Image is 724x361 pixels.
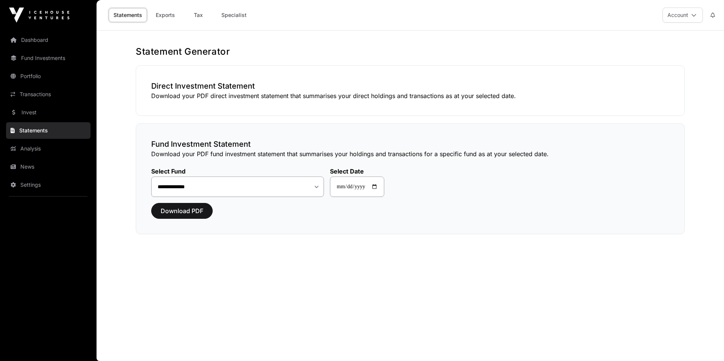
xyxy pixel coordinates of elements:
[151,91,669,100] p: Download your PDF direct investment statement that summarises your direct holdings and transactio...
[150,8,180,22] a: Exports
[6,68,90,84] a: Portfolio
[6,158,90,175] a: News
[151,139,669,149] h3: Fund Investment Statement
[183,8,213,22] a: Tax
[6,104,90,121] a: Invest
[216,8,252,22] a: Specialist
[6,122,90,139] a: Statements
[151,149,669,158] p: Download your PDF fund investment statement that summarises your holdings and transactions for a ...
[663,8,703,23] button: Account
[151,81,669,91] h3: Direct Investment Statement
[6,86,90,103] a: Transactions
[6,177,90,193] a: Settings
[330,167,384,175] label: Select Date
[151,167,324,175] label: Select Fund
[6,140,90,157] a: Analysis
[151,210,213,218] a: Download PDF
[151,203,213,219] button: Download PDF
[109,8,147,22] a: Statements
[136,46,685,58] h1: Statement Generator
[686,325,724,361] iframe: Chat Widget
[6,50,90,66] a: Fund Investments
[6,32,90,48] a: Dashboard
[161,206,203,215] span: Download PDF
[9,8,69,23] img: Icehouse Ventures Logo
